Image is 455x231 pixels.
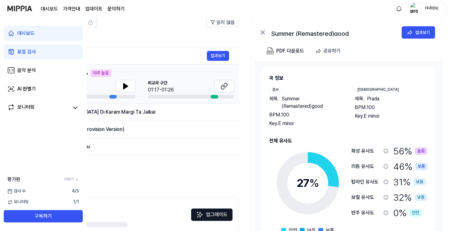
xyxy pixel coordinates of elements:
div: AI 판별기 [17,85,36,93]
div: PDF 다운로드 [276,47,304,55]
span: % [309,176,319,190]
button: 결과보기 [402,26,435,39]
a: 음악 분석 [4,63,83,78]
th: 제목 [46,32,239,47]
button: 공유하기 [313,45,345,57]
div: Bala-bala [46,160,229,168]
div: [DEMOGRAPHIC_DATA] Di Karam Margi Ta Jalkai [46,108,229,116]
span: 비교곡 구간 [148,80,174,86]
a: 문의하기 [107,5,125,13]
div: 27 [297,175,319,191]
a: 가격안내 [63,5,80,13]
div: 화성 유사도 [351,147,381,155]
a: 표절 검사 [4,44,83,59]
div: 음악 분석 [17,67,36,74]
div: Key. E minor [355,112,428,120]
button: 구독하기 [4,210,83,222]
img: 알림 [395,5,403,12]
div: ZITTI E BUONI (Eurovision Version) [46,126,229,133]
a: 더보기 [64,177,79,182]
div: 낮음 [415,194,427,201]
img: profile [410,2,418,15]
div: 아주 높음 [90,69,111,77]
div: 공유하기 [323,47,340,55]
a: 대시보드 [41,5,58,13]
div: 56 % [393,145,427,157]
button: profilerkdirjisj [408,3,448,14]
div: 낮음 [413,178,426,186]
a: Sparkles업그레이드 [191,214,232,220]
button: 업그레이드 [191,208,232,221]
div: 탑라인 유사도 [351,178,381,186]
span: 4 / 5 [72,188,79,194]
div: rkdirjisj [420,5,444,12]
a: 모니터링 [7,103,69,112]
span: 모니터링 [7,199,29,205]
span: 검사 수 [7,188,26,194]
span: Prada [367,95,379,103]
div: 보통 [415,163,428,170]
div: [DEMOGRAPHIC_DATA] [355,87,402,93]
h2: 전체 유사도 [269,137,428,145]
span: 평가판 [7,176,20,183]
div: 31 % [393,175,426,188]
div: Key. E minor [269,120,342,127]
div: 안전 [409,209,422,216]
span: 제목 . [269,95,279,110]
div: 표절 검사 [17,48,36,56]
button: 읽지 않음 [206,17,239,27]
a: 업데이트 [85,5,102,13]
span: 읽지 않음 [216,19,235,26]
div: 01:17-01:26 [148,86,174,94]
div: 결과보기 [415,29,430,36]
div: 46 % [393,160,428,173]
div: 대시보드 [17,30,35,37]
div: Summer (Remastered)good [271,29,395,36]
div: 모니터링 [17,103,35,112]
div: 보컬 유사도 [351,194,381,201]
a: 대시보드 [4,26,83,41]
img: Sparkles [196,211,203,218]
div: BPM. 100 [355,104,428,111]
div: 리듬 유사도 [351,163,381,170]
div: 32 % [393,191,427,204]
div: 검사 [269,87,282,93]
span: 1 / 1 [73,199,79,205]
div: Sandiwara Cintamu [46,143,229,150]
div: Prada [46,52,207,60]
div: 0 % [393,206,422,219]
div: 높음 [415,147,427,155]
button: PDF 다운로드 [265,45,305,57]
button: 결과보기 [207,51,229,61]
img: PDF Download [266,47,274,55]
span: Summer (Remastered)good [282,95,342,110]
div: 반주 유사도 [351,209,381,216]
span: 제목 . [355,95,365,103]
a: AI 판별기 [4,82,83,96]
h2: 곡 정보 [269,74,428,82]
div: BPM. 100 [269,111,342,119]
